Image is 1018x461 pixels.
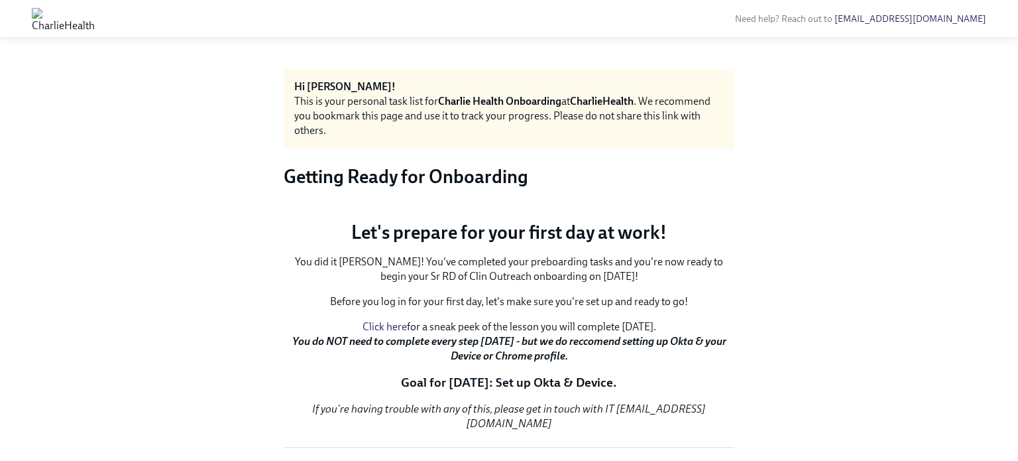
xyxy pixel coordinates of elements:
strong: CharlieHealth [570,95,634,107]
p: You did it [PERSON_NAME]! You've completed your preboarding tasks and you're now ready to begin y... [284,255,734,284]
p: for a sneak peek of the lesson you will complete [DATE]. [284,320,734,363]
a: Click here [363,320,407,333]
strong: Hi [PERSON_NAME]! [294,80,396,93]
p: Let's prepare for your first day at work! [284,220,734,244]
p: Before you log in for your first day, let's make sure you're set up and ready to go! [284,295,734,309]
a: [EMAIL_ADDRESS][DOMAIN_NAME] [834,13,986,25]
div: This is your personal task list for at . We recommend you bookmark this page and use it to track ... [294,94,724,138]
strong: Charlie Health Onboarding [438,95,561,107]
h3: Getting Ready for Onboarding [284,165,734,188]
strong: You do NOT need to complete every step [DATE] - but we do reccomend setting up Okta & your Device... [292,335,726,362]
p: Goal for [DATE]: Set up Okta & Device. [284,374,734,391]
img: CharlieHealth [32,8,95,29]
span: Need help? Reach out to [735,13,986,25]
em: If you're having trouble with any of this, please get in touch with IT [EMAIL_ADDRESS][DOMAIN_NAME] [312,403,706,430]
